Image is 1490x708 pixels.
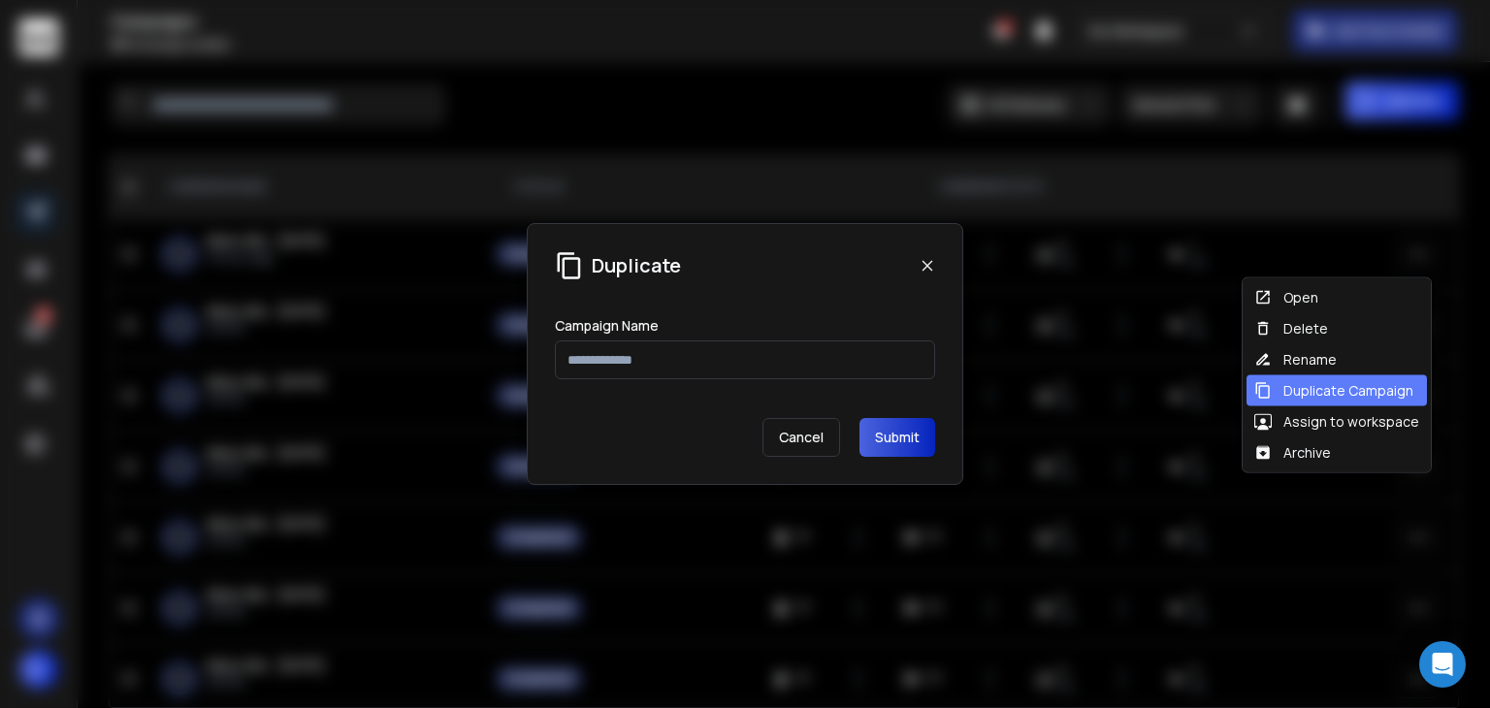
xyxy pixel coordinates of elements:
[1254,319,1328,338] div: Delete
[1254,350,1337,370] div: Rename
[1419,641,1466,688] div: Open Intercom Messenger
[555,319,659,333] label: Campaign Name
[1254,443,1331,463] div: Archive
[592,252,681,279] h1: Duplicate
[1254,412,1419,432] div: Assign to workspace
[762,418,840,457] p: Cancel
[1254,381,1413,401] div: Duplicate Campaign
[859,418,935,457] button: Submit
[1254,288,1318,307] div: Open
